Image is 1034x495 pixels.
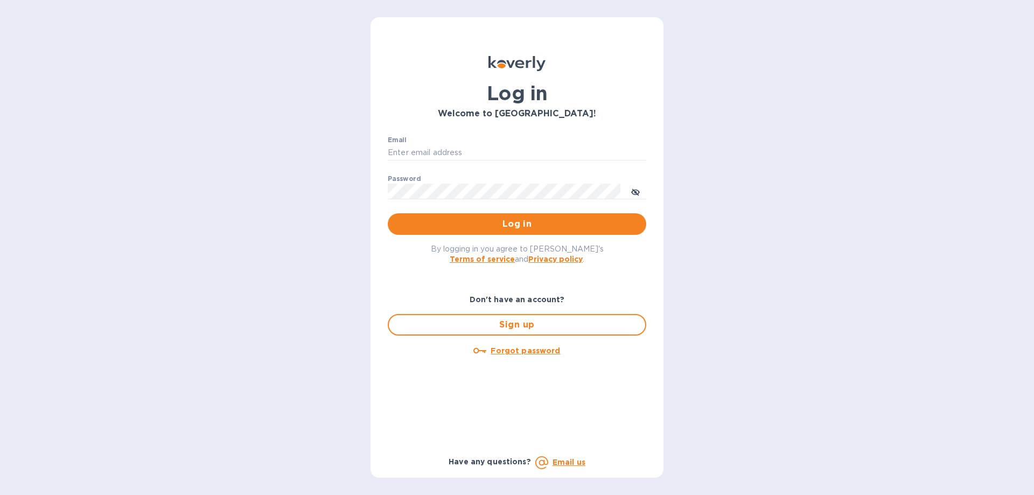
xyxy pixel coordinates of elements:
[491,346,560,355] u: Forgot password
[388,314,646,336] button: Sign up
[431,245,604,263] span: By logging in you agree to [PERSON_NAME]'s and .
[388,176,421,182] label: Password
[388,213,646,235] button: Log in
[625,180,646,202] button: toggle password visibility
[450,255,515,263] a: Terms of service
[488,56,546,71] img: Koverly
[388,137,407,143] label: Email
[397,318,637,331] span: Sign up
[553,458,585,466] a: Email us
[388,82,646,104] h1: Log in
[528,255,583,263] a: Privacy policy
[449,457,531,466] b: Have any questions?
[388,109,646,119] h3: Welcome to [GEOGRAPHIC_DATA]!
[388,145,646,161] input: Enter email address
[470,295,565,304] b: Don't have an account?
[396,218,638,231] span: Log in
